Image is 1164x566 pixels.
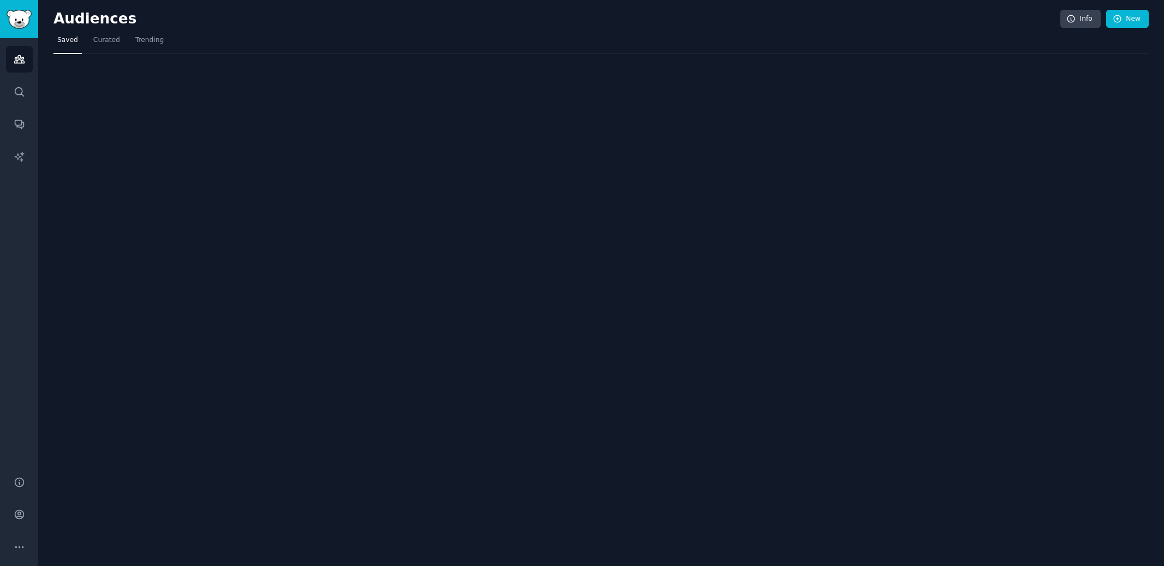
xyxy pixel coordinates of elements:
a: Trending [132,32,168,54]
a: Curated [89,32,124,54]
h2: Audiences [53,10,1060,28]
span: Curated [93,35,120,45]
a: Info [1060,10,1101,28]
a: Saved [53,32,82,54]
span: Trending [135,35,164,45]
a: New [1106,10,1149,28]
span: Saved [57,35,78,45]
img: GummySearch logo [7,10,32,29]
